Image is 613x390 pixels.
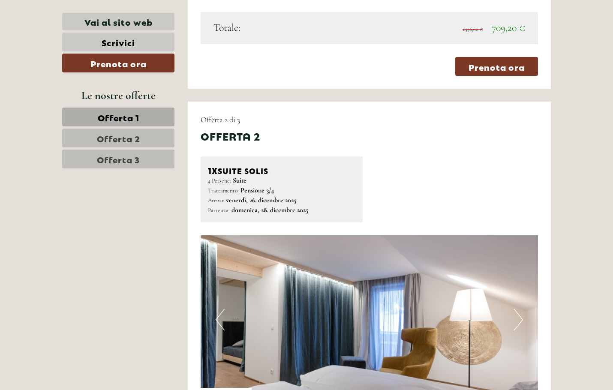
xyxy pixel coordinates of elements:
a: Prenota ora [455,57,538,76]
div: SUITE SOLIS [208,164,356,176]
div: Totale: [207,21,370,35]
small: Partenza: [208,207,230,214]
b: 1x [208,164,218,176]
b: domenica, 28. dicembre 2025 [231,206,309,214]
span: 709,20 € [492,21,525,34]
div: Le nostre offerte [62,87,174,103]
a: Vai al sito web [62,13,174,30]
small: 4 Persone: [208,177,231,184]
a: Prenota ora [62,54,174,72]
span: Offerta 2 di 3 [201,115,240,124]
button: Previous [216,309,225,330]
b: Pensione 3/4 [240,186,274,195]
b: venerdì, 26. dicembre 2025 [226,196,297,204]
span: Offerta 1 [98,111,139,123]
small: Arrivo: [208,197,224,204]
button: Next [514,309,523,330]
span: 1.576,00 € [463,26,483,32]
a: Scrivici [62,33,174,51]
span: Offerta 3 [97,153,140,165]
span: Offerta 2 [97,132,140,144]
div: Offerta 2 [201,129,260,143]
small: Trattamento: [208,187,239,194]
b: Suite [233,176,246,185]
